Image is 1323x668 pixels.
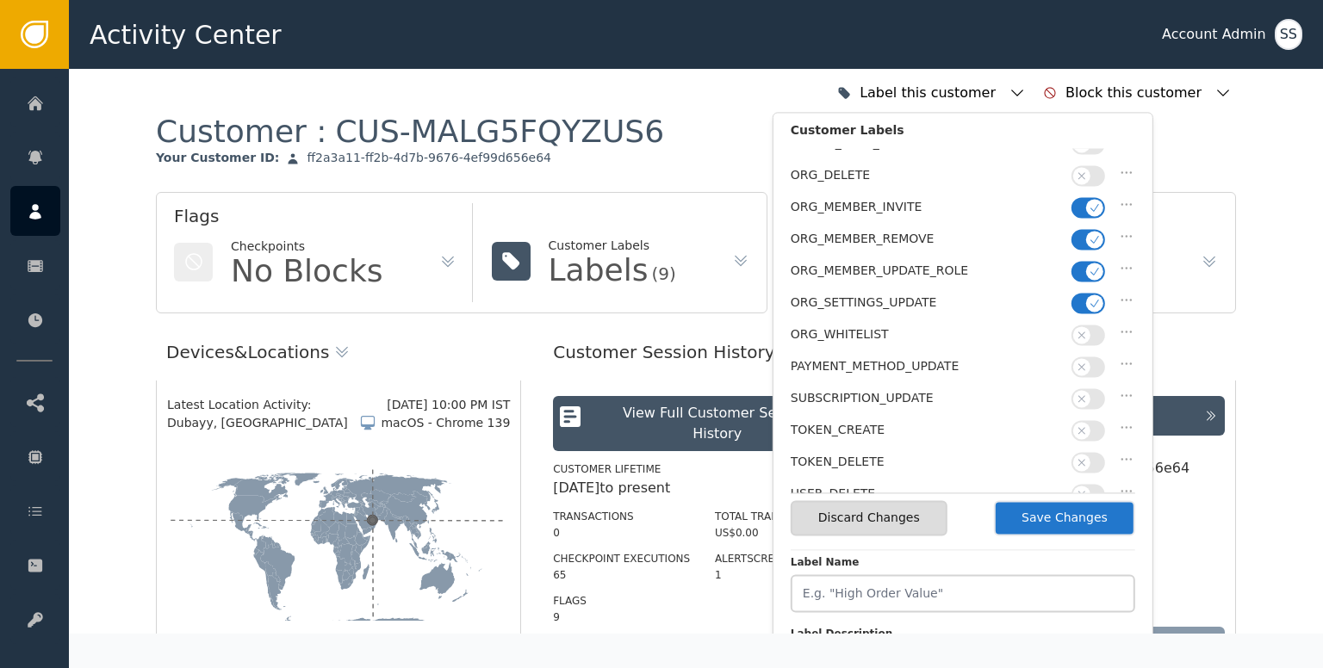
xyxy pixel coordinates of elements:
div: ORG_SETTINGS_UPDATE [791,294,1063,312]
div: Customer Labels [549,237,676,255]
button: Discard Changes [791,500,947,535]
label: Total Transactions Value [715,510,867,523]
div: ORG_WHITELIST [791,325,1063,343]
div: Block this customer [1065,83,1206,103]
div: Label this customer [860,83,1000,103]
div: ORG_DELETE [791,166,1063,184]
div: No Blocks [231,256,383,287]
button: View Full Customer Session History [553,396,867,451]
div: ORG_MEMBER_INVITE [791,198,1063,216]
div: TOKEN_DELETE [791,453,1063,471]
div: Labels [549,255,649,286]
div: ff2a3a11-ff2b-4d7b-9676-4ef99d656e64 [307,151,551,166]
div: DEVICE_SEEN_TWICE [791,134,1063,152]
button: Save Changes [994,500,1135,535]
div: Your Customer ID : [156,151,279,166]
div: Account Admin [1162,24,1266,45]
div: SUBSCRIPTION_UPDATE [791,389,1063,407]
button: Block this customer [1039,74,1236,112]
label: Transactions [553,510,634,523]
div: ORG_MEMBER_REMOVE [791,230,1063,248]
span: Dubayy, [GEOGRAPHIC_DATA] [167,414,348,432]
span: Activity Center [90,15,282,54]
label: Label Name [791,554,1135,574]
label: Label Description [791,626,1135,646]
label: Customer Lifetime [553,463,661,475]
label: Checkpoint Executions [553,553,690,565]
div: 65 [553,567,690,583]
div: [DATE] 10:00 PM IST [387,396,510,414]
div: Checkpoints [231,238,383,256]
div: macOS - Chrome 139 [381,414,510,432]
button: Label this customer [833,74,1030,112]
div: CUS-MALG5FQYZUS6 [335,112,664,151]
div: 1 [715,567,867,583]
div: PAYMENT_METHOD_UPDATE [791,357,1063,375]
div: Devices & Locations [166,339,329,365]
input: E.g. "High Order Value" [791,574,1135,612]
div: Latest Location Activity: [167,396,387,414]
label: Flags [553,595,587,607]
div: View Full Customer Session History [596,403,838,444]
div: Customer : [156,112,664,151]
div: USER_DELETE [791,485,1063,503]
div: 0 [553,525,690,541]
div: (9) [651,265,675,282]
button: SS [1275,19,1302,50]
div: ORG_MEMBER_UPDATE_ROLE [791,262,1063,280]
div: Customer Labels [791,121,1135,148]
label: Alerts Created [715,553,802,565]
div: TOKEN_CREATE [791,421,1063,439]
div: 9 [553,609,690,625]
div: [DATE] to present [553,478,867,498]
div: US$0.00 [715,525,867,541]
div: Customer Session History [553,339,774,365]
div: Flags [174,203,457,238]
